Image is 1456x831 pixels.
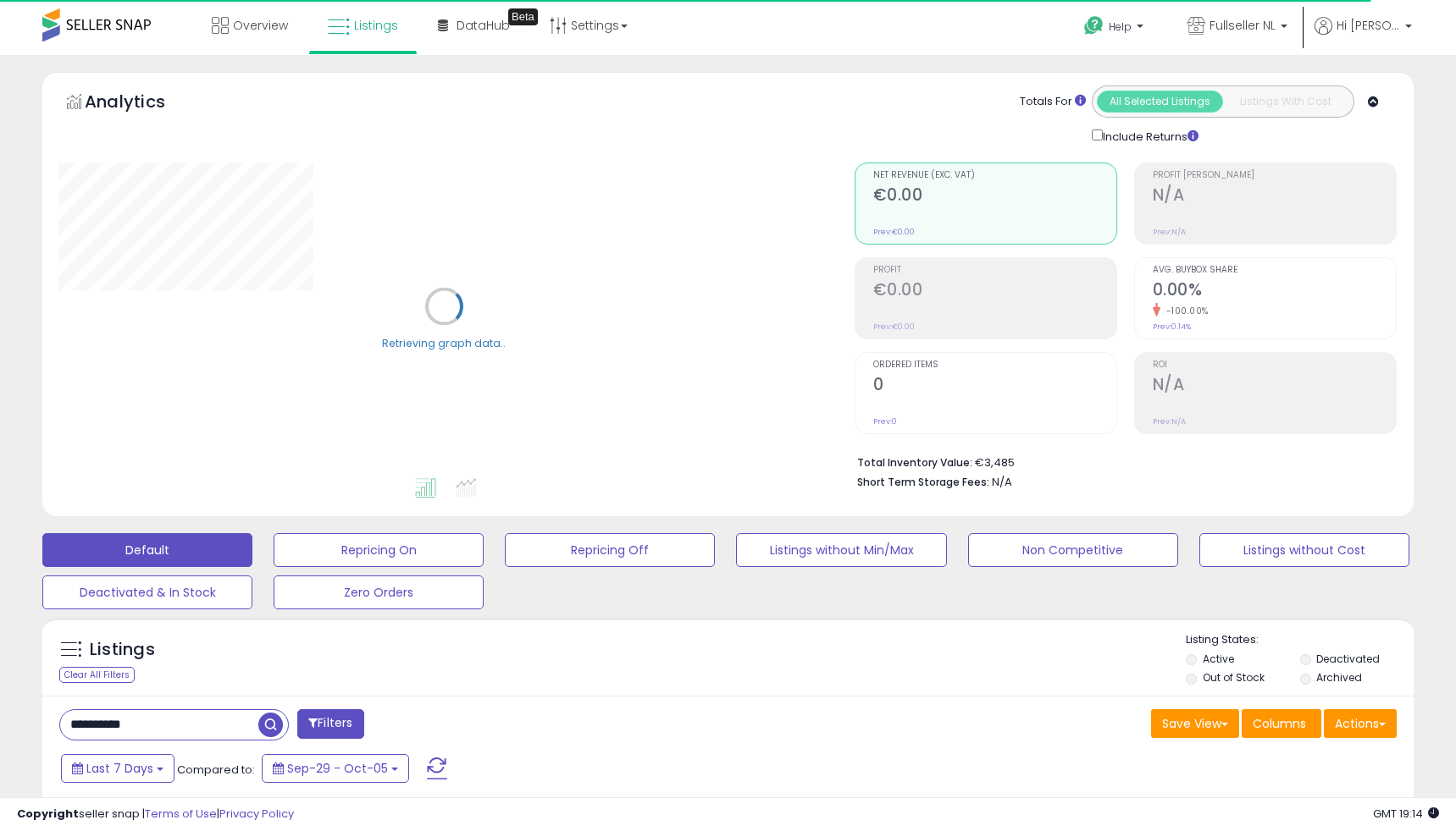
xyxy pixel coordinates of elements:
button: Deactivated & In Stock [42,575,252,609]
span: Overview [233,17,288,34]
small: Prev: N/A [1153,416,1186,427]
div: Include Returns [1079,126,1219,146]
button: Actions [1324,709,1397,738]
span: Net Revenue (Exc. VAT) [873,171,1116,180]
div: Totals For [1020,94,1086,110]
div: Retrieving graph data.. [382,335,506,350]
small: Prev: 0.14% [1153,322,1191,332]
button: Zero Orders [274,575,484,609]
span: Help [1109,19,1132,34]
small: Prev: 0 [873,416,897,427]
small: Prev: N/A [1153,227,1186,237]
button: Last 7 Days [61,754,174,783]
li: €3,485 [857,451,1384,471]
span: Ordered Items [873,360,1116,370]
span: Hi [PERSON_NAME] [1337,17,1400,34]
button: Repricing Off [505,533,715,567]
h5: Analytics [85,90,198,118]
div: Clear All Filters [59,667,135,683]
small: -100.00% [1160,305,1209,317]
button: Repricing On [274,533,484,567]
i: Get Help [1083,15,1104,36]
span: Profit [873,266,1116,275]
span: 2025-10-13 19:14 GMT [1373,806,1439,822]
span: Profit [PERSON_NAME] [1153,171,1396,180]
button: Columns [1242,709,1321,738]
span: Columns [1253,715,1306,732]
span: Last 7 Days [86,760,153,777]
button: Save View [1151,709,1239,738]
a: Hi [PERSON_NAME] [1315,17,1412,55]
button: Sep-29 - Oct-05 [262,754,409,783]
h2: N/A [1153,185,1396,208]
button: Listings without Cost [1199,533,1409,567]
b: Total Inventory Value: [857,455,972,470]
div: Tooltip anchor [508,8,538,25]
span: Sep-29 - Oct-05 [287,760,388,777]
h2: N/A [1153,375,1396,398]
button: Listings without Min/Max [736,533,946,567]
span: Fullseller NL [1210,17,1276,34]
span: Listings [354,17,398,34]
label: Out of Stock [1203,670,1265,685]
a: Help [1071,3,1160,55]
h2: 0.00% [1153,280,1396,303]
button: Filters [297,709,363,739]
h2: €0.00 [873,280,1116,303]
label: Active [1203,652,1234,666]
span: Avg. Buybox Share [1153,266,1396,275]
label: Archived [1316,670,1362,685]
label: Deactivated [1316,652,1380,666]
button: All Selected Listings [1097,91,1223,113]
h2: 0 [873,375,1116,398]
p: Listing States: [1186,632,1414,648]
span: ROI [1153,360,1396,370]
small: Prev: €0.00 [873,322,915,332]
div: seller snap | | [17,806,294,823]
b: Short Term Storage Fees: [857,475,989,489]
span: Compared to: [177,762,255,778]
h5: Listings [90,638,155,662]
small: Prev: €0.00 [873,227,915,237]
span: DataHub [457,17,510,34]
button: Listings With Cost [1222,91,1348,113]
button: Non Competitive [968,533,1178,567]
a: Terms of Use [145,806,217,822]
a: Privacy Policy [219,806,294,822]
button: Default [42,533,252,567]
h2: €0.00 [873,185,1116,208]
span: N/A [992,474,1012,490]
strong: Copyright [17,806,79,822]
